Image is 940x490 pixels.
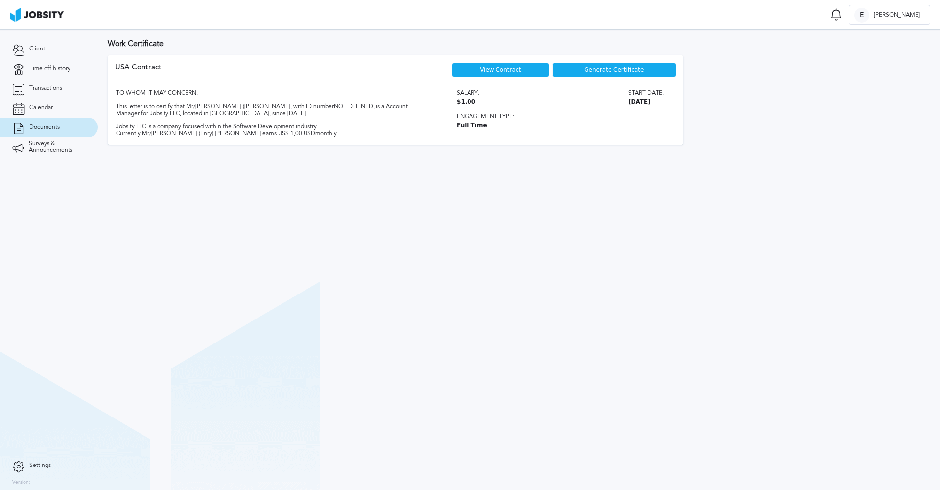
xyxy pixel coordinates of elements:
[457,90,479,97] span: Salary:
[869,12,925,19] span: [PERSON_NAME]
[10,8,64,22] img: ab4bad089aa723f57921c736e9817d99.png
[115,82,429,137] div: TO WHOM IT MAY CONCERN: This letter is to certify that Mr/[PERSON_NAME] ([PERSON_NAME], with ID n...
[457,113,664,120] span: Engagement type:
[457,122,664,129] span: Full Time
[628,99,664,106] span: [DATE]
[480,66,521,73] a: View Contract
[29,65,70,72] span: Time off history
[29,46,45,52] span: Client
[29,462,51,469] span: Settings
[29,124,60,131] span: Documents
[854,8,869,23] div: E
[457,99,479,106] span: $1.00
[628,90,664,97] span: Start date:
[108,39,930,48] h3: Work Certificate
[849,5,930,24] button: E[PERSON_NAME]
[584,67,644,73] span: Generate Certificate
[29,104,53,111] span: Calendar
[12,480,30,486] label: Version:
[115,63,162,82] div: USA Contract
[29,140,86,154] span: Surveys & Announcements
[29,85,62,92] span: Transactions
